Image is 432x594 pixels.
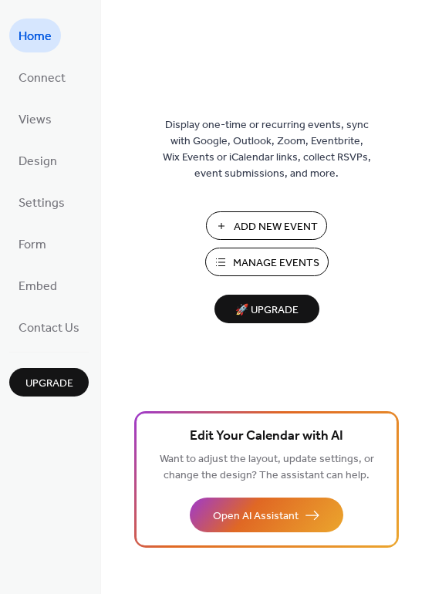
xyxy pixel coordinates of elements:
button: Upgrade [9,368,89,397]
button: Manage Events [205,248,329,276]
span: Settings [19,191,65,216]
span: Views [19,108,52,133]
a: Connect [9,60,75,94]
a: Form [9,227,56,261]
button: Open AI Assistant [190,498,343,532]
span: Contact Us [19,316,79,341]
span: Home [19,25,52,49]
a: Settings [9,185,74,219]
a: Design [9,143,66,177]
span: Connect [19,66,66,91]
span: Manage Events [233,255,319,272]
span: Add New Event [234,219,318,235]
a: Embed [9,268,66,302]
a: Home [9,19,61,52]
span: Upgrade [25,376,73,392]
button: Add New Event [206,211,327,240]
span: Edit Your Calendar with AI [190,426,343,447]
a: Views [9,102,61,136]
span: Want to adjust the layout, update settings, or change the design? The assistant can help. [160,449,374,486]
button: 🚀 Upgrade [214,295,319,323]
span: Embed [19,275,57,299]
span: Display one-time or recurring events, sync with Google, Outlook, Zoom, Eventbrite, Wix Events or ... [163,117,371,182]
span: 🚀 Upgrade [224,300,310,321]
span: Open AI Assistant [213,508,299,525]
span: Form [19,233,46,258]
span: Design [19,150,57,174]
a: Contact Us [9,310,89,344]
